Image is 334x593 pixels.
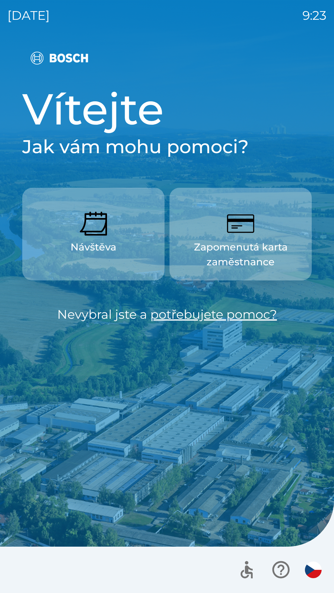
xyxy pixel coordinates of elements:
[227,210,254,237] img: f2b5d795-3c69-4078-80bc-3e53fdb01545.png
[305,561,322,578] img: cs flag
[22,83,312,135] h1: Vítejte
[22,305,312,324] p: Nevybral jste a
[184,240,297,269] p: Zapomenutá karta zaměstnance
[22,188,165,280] button: Návštěva
[80,210,107,237] img: 2946c4b1-c7a1-4266-b3c7-dc6eede5173e.png
[169,188,312,280] button: Zapomenutá karta zaměstnance
[150,307,277,322] a: potřebujete pomoc?
[22,135,312,158] h2: Jak vám mohu pomoci?
[22,43,312,73] img: Logo
[7,6,50,25] p: [DATE]
[71,240,116,254] p: Návštěva
[302,6,327,25] p: 9:23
